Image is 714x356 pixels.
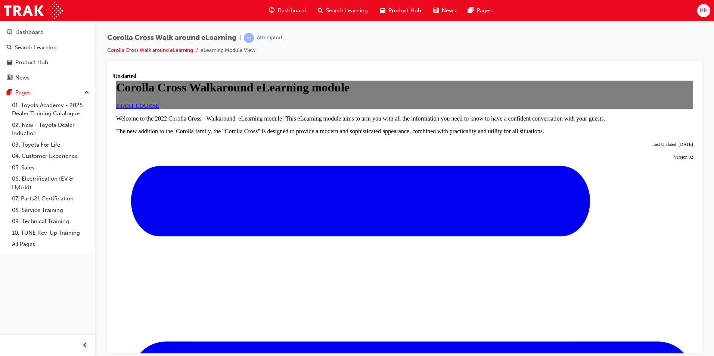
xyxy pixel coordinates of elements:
[3,86,92,100] button: Pages
[539,69,580,74] span: Last Updated: [DATE]
[3,25,92,39] a: Dashboard
[3,30,46,36] a: START COURSE
[201,46,255,55] li: eLearning Module View
[3,55,580,62] p: The new addition to the Corolla family, the "Corolla Cross" is designed to provide a modern and s...
[9,162,92,174] a: 05. Sales
[9,139,92,151] a: 03. Toyota For Life
[3,56,92,69] a: Product Hub
[15,88,31,97] div: Pages
[318,6,323,15] span: search-icon
[380,6,385,15] span: car-icon
[9,119,92,139] a: 02. New - Toyota Dealer Induction
[15,43,57,52] div: Search Learning
[9,100,92,119] a: 01. Toyota Academy - 2025 Dealer Training Catalogue
[442,6,456,15] span: News
[3,43,580,49] p: Welcome to the 2022 Corolla Cross - Walkaround eLearning module! This eLearning module aims to ar...
[468,6,474,15] span: pages-icon
[263,3,312,18] a: guage-iconDashboard
[84,88,89,98] span: up-icon
[107,34,236,42] span: Corolla Cross Walk around eLearning
[3,24,92,86] button: DashboardSearch LearningProduct HubNews
[257,34,282,41] div: Attempted
[7,29,12,36] span: guage-icon
[4,2,63,19] img: Trak
[3,8,580,22] h1: Corolla Cross Walkaround eLearning module
[107,47,193,53] a: Corolla Cross Walk around eLearning
[7,75,12,81] span: news-icon
[15,28,44,37] div: Dashboard
[7,90,12,96] span: pages-icon
[462,3,498,18] a: pages-iconPages
[9,173,92,193] a: 06. Electrification (EV & Hybrid)
[9,150,92,162] a: 04. Customer Experience
[3,41,92,54] a: Search Learning
[82,341,88,350] span: prev-icon
[9,216,92,227] a: 09. Technical Training
[561,82,580,87] span: Version 02
[433,6,439,15] span: news-icon
[9,193,92,204] a: 07. Parts21 Certification
[244,33,254,43] span: learningRecordVerb_ATTEMPT-icon
[476,6,492,15] span: Pages
[15,58,48,67] div: Product Hub
[269,6,274,15] span: guage-icon
[15,74,30,82] div: News
[9,204,92,216] a: 08. Service Training
[699,6,708,15] span: HH
[9,227,92,239] a: 10. TUNE Rev-Up Training
[7,59,12,66] span: car-icon
[326,6,368,15] span: Search Learning
[277,6,306,15] span: Dashboard
[7,44,12,51] span: search-icon
[312,3,374,18] a: search-iconSearch Learning
[697,4,710,17] button: HH
[388,6,421,15] span: Product Hub
[3,71,92,85] a: News
[427,3,462,18] a: news-iconNews
[9,238,92,250] a: All Pages
[239,34,241,42] span: |
[374,3,427,18] a: car-iconProduct Hub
